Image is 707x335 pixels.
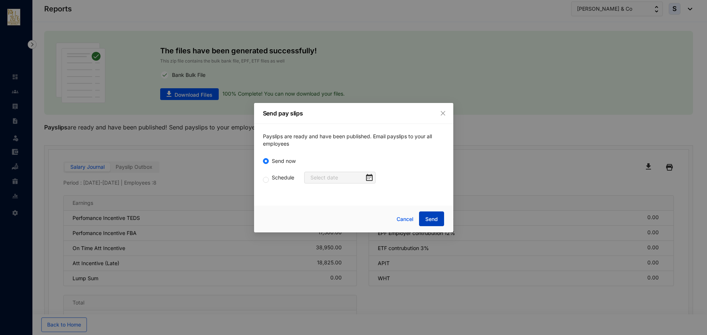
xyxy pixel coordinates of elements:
button: Cancel [391,212,419,227]
span: Send now [269,157,299,165]
span: Schedule [269,174,297,182]
p: Send pay slips [263,109,444,118]
span: Cancel [397,215,414,223]
span: Send [425,215,438,223]
span: close [440,110,446,116]
input: Select date [310,174,365,182]
p: Payslips are ready and have been published. Email payslips to your all employees [263,133,444,147]
button: Send [419,211,444,226]
button: Close [439,109,447,117]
